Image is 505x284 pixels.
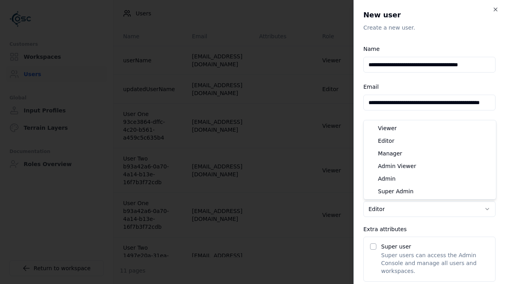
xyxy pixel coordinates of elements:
span: Manager [378,149,402,157]
span: Viewer [378,124,397,132]
span: Super Admin [378,187,413,195]
span: Admin Viewer [378,162,416,170]
span: Editor [378,137,394,145]
span: Admin [378,175,396,183]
